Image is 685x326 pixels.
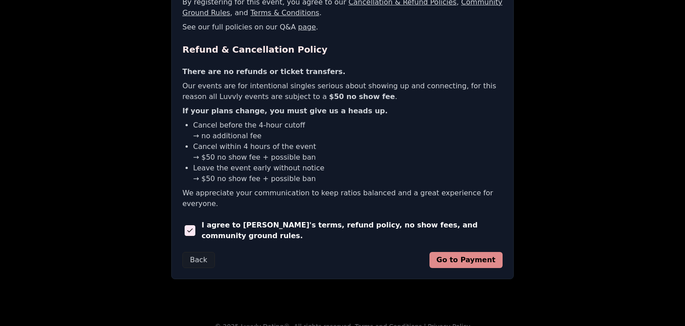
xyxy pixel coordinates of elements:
a: Terms & Conditions [250,8,319,17]
li: Cancel before the 4-hour cutoff → no additional fee [193,120,503,141]
b: $50 no show fee [329,92,395,101]
p: We appreciate your communication to keep ratios balanced and a great experience for everyone. [182,188,503,209]
p: If your plans change, you must give us a heads up. [182,106,503,116]
a: page [298,23,316,31]
p: See our full policies on our Q&A . [182,22,503,33]
button: Go to Payment [429,252,503,268]
button: Back [182,252,215,268]
li: Cancel within 4 hours of the event → $50 no show fee + possible ban [193,141,503,163]
p: There are no refunds or ticket transfers. [182,66,503,77]
li: Leave the event early without notice → $50 no show fee + possible ban [193,163,503,184]
p: Our events are for intentional singles serious about showing up and connecting, for this reason a... [182,81,503,102]
span: I agree to [PERSON_NAME]'s terms, refund policy, no show fees, and community ground rules. [202,220,503,241]
h2: Refund & Cancellation Policy [182,43,503,56]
